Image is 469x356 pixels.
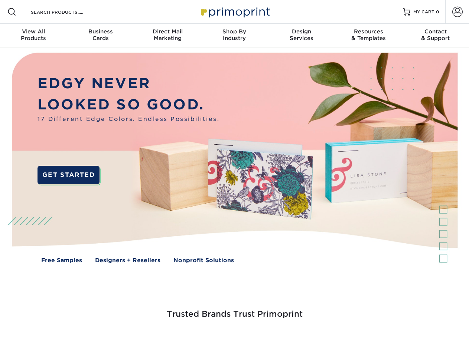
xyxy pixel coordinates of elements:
span: Resources [335,28,402,35]
div: Services [268,28,335,42]
a: Shop ByIndustry [201,24,268,47]
span: Business [67,28,134,35]
a: DesignServices [268,24,335,47]
h3: Trusted Brands Trust Primoprint [17,291,452,328]
a: Free Samples [41,256,82,265]
span: 17 Different Edge Colors. Endless Possibilities. [38,115,219,123]
span: Contact [402,28,469,35]
p: EDGY NEVER [38,73,219,94]
div: Marketing [134,28,201,42]
a: Nonprofit Solutions [173,256,234,265]
span: Design [268,28,335,35]
a: GET STARTED [38,166,100,184]
span: MY CART [413,9,434,15]
div: Industry [201,28,268,42]
p: LOOKED SO GOOD. [38,94,219,115]
div: & Templates [335,28,402,42]
span: 0 [436,9,439,14]
a: Contact& Support [402,24,469,47]
a: Designers + Resellers [95,256,160,265]
div: & Support [402,28,469,42]
a: Resources& Templates [335,24,402,47]
a: BusinessCards [67,24,134,47]
a: Direct MailMarketing [134,24,201,47]
span: Direct Mail [134,28,201,35]
img: Primoprint [198,4,272,20]
div: Cards [67,28,134,42]
input: SEARCH PRODUCTS..... [30,7,102,16]
span: Shop By [201,28,268,35]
